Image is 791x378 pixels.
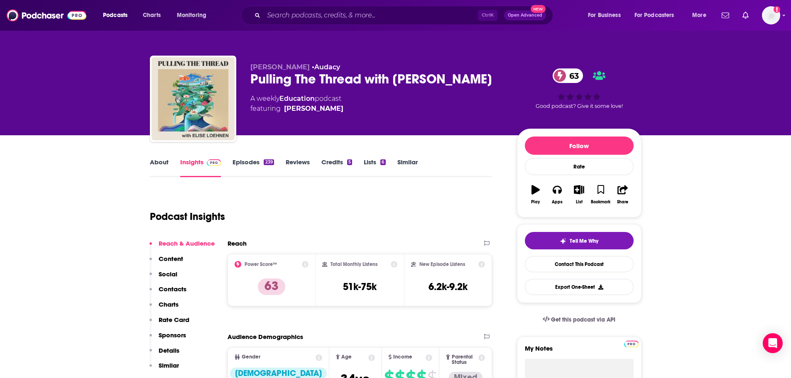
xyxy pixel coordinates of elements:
[560,238,566,244] img: tell me why sparkle
[478,10,497,21] span: Ctrl K
[686,9,717,22] button: open menu
[250,94,343,114] div: A weekly podcast
[429,280,468,293] h3: 6.2k-9.2k
[233,158,274,177] a: Episodes239
[258,278,285,295] p: 63
[177,10,206,21] span: Monitoring
[739,8,752,22] a: Show notifications dropdown
[762,6,780,24] span: Logged in as SimonElement
[152,57,235,140] img: Pulling The Thread with Elise Loehnen
[762,6,780,24] button: Show profile menu
[612,180,633,210] button: Share
[103,10,127,21] span: Podcasts
[380,159,385,165] div: 6
[364,158,385,177] a: Lists6
[228,333,303,341] h2: Audience Demographics
[149,346,179,362] button: Details
[149,255,183,270] button: Content
[159,285,186,293] p: Contacts
[149,285,186,300] button: Contacts
[546,180,568,210] button: Apps
[159,255,183,263] p: Content
[149,361,179,377] button: Similar
[284,104,343,114] a: Elise Loehnen
[159,300,179,308] p: Charts
[762,6,780,24] img: User Profile
[452,354,477,365] span: Parental Status
[312,63,340,71] span: •
[531,200,540,205] div: Play
[264,159,274,165] div: 239
[570,238,598,244] span: Tell Me Why
[341,354,352,360] span: Age
[159,361,179,369] p: Similar
[397,158,418,177] a: Similar
[692,10,706,21] span: More
[159,346,179,354] p: Details
[7,7,86,23] img: Podchaser - Follow, Share and Rate Podcasts
[551,316,615,323] span: Get this podcast via API
[536,103,623,109] span: Good podcast? Give it some love!
[536,310,622,330] a: Get this podcast via API
[393,354,412,360] span: Income
[552,200,563,205] div: Apps
[588,10,621,21] span: For Business
[245,261,277,267] h2: Power Score™
[591,200,610,205] div: Bookmark
[343,280,377,293] h3: 51k-75k
[525,158,634,175] div: Rate
[504,10,546,20] button: Open AdvancedNew
[264,9,478,22] input: Search podcasts, credits, & more...
[517,63,642,115] div: 63Good podcast? Give it some love!
[149,300,179,316] button: Charts
[576,200,583,205] div: List
[629,9,686,22] button: open menu
[525,256,634,272] a: Contact This Podcast
[149,270,177,285] button: Social
[150,158,169,177] a: About
[590,180,612,210] button: Bookmark
[617,200,628,205] div: Share
[508,13,542,17] span: Open Advanced
[561,68,583,83] span: 63
[525,137,634,155] button: Follow
[159,316,189,324] p: Rate Card
[250,63,310,71] span: [PERSON_NAME]
[250,104,343,114] span: featuring
[149,316,189,331] button: Rate Card
[634,10,674,21] span: For Podcasters
[149,331,186,346] button: Sponsors
[159,331,186,339] p: Sponsors
[553,68,583,83] a: 63
[763,333,783,353] div: Open Intercom Messenger
[525,180,546,210] button: Play
[582,9,631,22] button: open menu
[137,9,166,22] a: Charts
[525,279,634,295] button: Export One-Sheet
[249,6,561,25] div: Search podcasts, credits, & more...
[419,261,465,267] h2: New Episode Listens
[242,354,260,360] span: Gender
[143,10,161,21] span: Charts
[624,339,639,347] a: Pro website
[149,239,215,255] button: Reach & Audience
[568,180,590,210] button: List
[774,6,780,13] svg: Add a profile image
[279,95,315,102] a: Education
[159,270,177,278] p: Social
[624,341,639,347] img: Podchaser Pro
[321,158,352,177] a: Credits5
[531,5,546,13] span: New
[525,232,634,249] button: tell me why sparkleTell Me Why
[525,344,634,359] label: My Notes
[331,261,377,267] h2: Total Monthly Listens
[171,9,217,22] button: open menu
[718,8,732,22] a: Show notifications dropdown
[228,239,247,247] h2: Reach
[159,239,215,247] p: Reach & Audience
[347,159,352,165] div: 5
[150,210,225,223] h1: Podcast Insights
[207,159,221,166] img: Podchaser Pro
